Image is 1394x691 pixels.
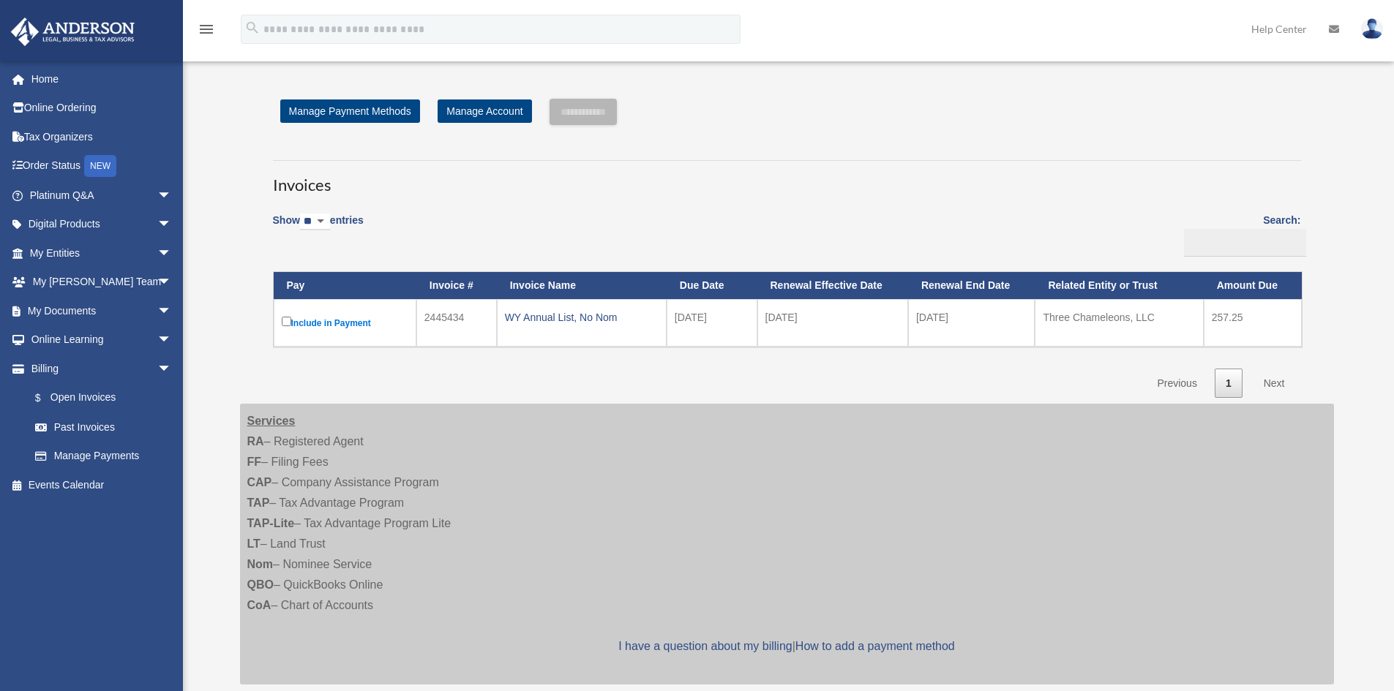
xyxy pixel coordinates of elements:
[157,181,187,211] span: arrow_drop_down
[505,307,659,328] div: WY Annual List, No Nom
[247,636,1327,657] p: |
[416,299,497,347] td: 2445434
[10,296,194,325] a: My Documentsarrow_drop_down
[157,268,187,298] span: arrow_drop_down
[618,640,792,652] a: I have a question about my billing
[43,389,50,407] span: $
[10,122,194,151] a: Tax Organizers
[84,155,116,177] div: NEW
[247,456,262,468] strong: FF
[1179,211,1301,257] label: Search:
[198,20,215,38] i: menu
[247,415,296,427] strong: Services
[198,26,215,38] a: menu
[10,94,194,123] a: Online Ordering
[1035,299,1203,347] td: Three Chameleons, LLC
[157,325,187,355] span: arrow_drop_down
[438,99,531,123] a: Manage Account
[10,325,194,355] a: Online Learningarrow_drop_down
[10,181,194,210] a: Platinum Q&Aarrow_drop_down
[908,272,1035,299] th: Renewal End Date: activate to sort column ascending
[247,599,271,611] strong: CoA
[247,476,272,488] strong: CAP
[240,404,1334,684] div: – Registered Agent – Filing Fees – Company Assistance Program – Tax Advantage Program – Tax Advan...
[247,537,261,550] strong: LT
[497,272,667,299] th: Invoice Name: activate to sort column ascending
[908,299,1035,347] td: [DATE]
[1361,18,1383,39] img: User Pic
[757,272,908,299] th: Renewal Effective Date: activate to sort column ascending
[157,210,187,240] span: arrow_drop_down
[10,64,194,94] a: Home
[282,314,408,332] label: Include in Payment
[274,272,416,299] th: Pay: activate to sort column descending
[10,151,194,181] a: Order StatusNEW
[20,442,187,471] a: Manage Payments
[20,412,187,442] a: Past Invoices
[20,383,179,413] a: $Open Invoices
[1204,272,1302,299] th: Amount Due: activate to sort column ascending
[416,272,497,299] th: Invoice #: activate to sort column ascending
[280,99,420,123] a: Manage Payment Methods
[1204,299,1302,347] td: 257.25
[667,272,757,299] th: Due Date: activate to sort column ascending
[10,238,194,268] a: My Entitiesarrow_drop_down
[273,160,1301,197] h3: Invoices
[244,20,261,36] i: search
[157,354,187,384] span: arrow_drop_down
[795,640,955,652] a: How to add a payment method
[10,354,187,383] a: Billingarrow_drop_down
[300,214,330,230] select: Showentries
[1035,272,1203,299] th: Related Entity or Trust: activate to sort column ascending
[10,268,194,297] a: My [PERSON_NAME] Teamarrow_drop_down
[7,18,139,46] img: Anderson Advisors Platinum Portal
[10,470,194,499] a: Events Calendar
[247,558,274,570] strong: Nom
[157,296,187,326] span: arrow_drop_down
[273,211,364,245] label: Show entries
[1184,229,1306,257] input: Search:
[157,238,187,268] span: arrow_drop_down
[247,517,295,529] strong: TAP-Lite
[247,578,274,591] strong: QBO
[757,299,908,347] td: [DATE]
[282,317,291,326] input: Include in Payment
[247,496,270,509] strong: TAP
[1215,369,1243,399] a: 1
[247,435,264,448] strong: RA
[1146,369,1207,399] a: Previous
[667,299,757,347] td: [DATE]
[10,210,194,239] a: Digital Productsarrow_drop_down
[1253,369,1296,399] a: Next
